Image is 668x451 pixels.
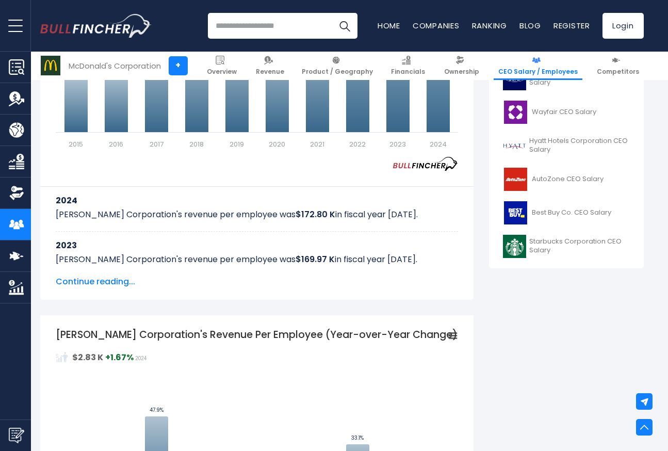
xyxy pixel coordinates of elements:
[497,165,636,194] a: AutoZone CEO Salary
[497,132,636,160] a: Hyatt Hotels Corporation CEO Salary
[296,208,335,220] b: $172.80 K
[69,139,83,149] text: 2015
[41,56,60,75] img: MCD logo
[297,52,378,80] a: Product / Geography
[69,60,161,72] div: McDonald's Corporation
[56,239,458,252] h3: 2023
[519,20,541,31] a: Blog
[56,253,458,266] p: [PERSON_NAME] Corporation's revenue per employee was in fiscal year [DATE].
[597,68,639,76] span: Competitors
[529,237,630,255] span: Starbucks Corporation CEO Salary
[72,351,103,363] strong: $2.83 K
[497,98,636,126] a: Wayfair CEO Salary
[56,351,68,363] img: RevenuePerEmployee.svg
[109,139,123,149] text: 2016
[503,168,529,191] img: AZO logo
[135,356,146,361] span: 2024
[310,139,324,149] text: 2021
[40,14,152,38] img: Bullfincher logo
[429,139,446,149] text: 2024
[269,139,285,149] text: 2020
[169,56,188,75] a: +
[56,328,458,342] tspan: [PERSON_NAME] Corporation's Revenue Per Employee (Year-over-Year Change)
[503,134,526,157] img: H logo
[602,13,644,39] a: Login
[444,68,479,76] span: Ownership
[56,276,458,288] span: Continue reading...
[251,52,289,80] a: Revenue
[413,20,460,31] a: Companies
[230,139,244,149] text: 2019
[349,139,366,149] text: 2022
[149,139,163,149] text: 2017
[391,68,425,76] span: Financials
[56,194,458,207] h3: 2024
[386,52,430,80] a: Financials
[494,52,582,80] a: CEO Salary / Employees
[389,139,406,149] text: 2023
[503,101,529,124] img: W logo
[592,52,644,80] a: Competitors
[207,68,237,76] span: Overview
[472,20,507,31] a: Ranking
[532,108,596,117] span: Wayfair CEO Salary
[150,406,164,414] tspan: 47.9%
[9,185,24,201] img: Ownership
[296,253,335,265] b: $169.97 K
[553,20,590,31] a: Register
[529,137,630,154] span: Hyatt Hotels Corporation CEO Salary
[56,208,458,221] p: [PERSON_NAME] Corporation's revenue per employee was in fiscal year [DATE].
[332,13,357,39] button: Search
[439,52,484,80] a: Ownership
[532,208,611,217] span: Best Buy Co. CEO Salary
[302,68,373,76] span: Product / Geography
[503,201,529,224] img: BBY logo
[529,70,629,87] span: Ford Motor Company CEO Salary
[497,199,636,227] a: Best Buy Co. CEO Salary
[503,235,526,258] img: SBUX logo
[497,232,636,261] a: Starbucks Corporation CEO Salary
[105,351,134,363] strong: +1.67%
[532,175,604,184] span: AutoZone CEO Salary
[202,52,241,80] a: Overview
[378,20,400,31] a: Home
[351,434,364,442] tspan: 33.1%
[256,68,284,76] span: Revenue
[189,139,204,149] text: 2018
[498,68,578,76] span: CEO Salary / Employees
[40,14,151,38] a: Go to homepage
